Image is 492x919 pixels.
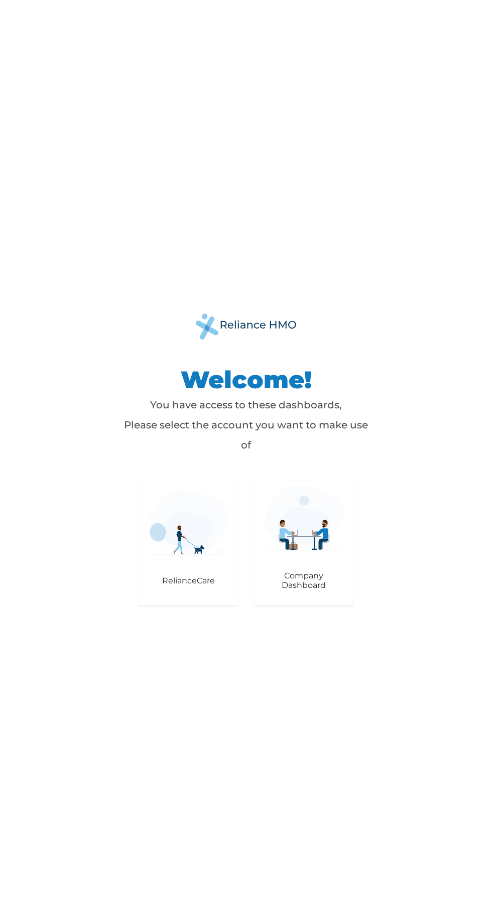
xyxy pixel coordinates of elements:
img: enrollee [149,490,228,555]
p: You have access to these dashboards, Please select the account you want to make use of [120,395,372,455]
h1: Welcome! [120,365,372,395]
p: RelianceCare [149,576,228,585]
p: Company Dashboard [264,571,343,590]
img: RelianceHMO's Logo [196,314,296,339]
img: client [264,485,343,551]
